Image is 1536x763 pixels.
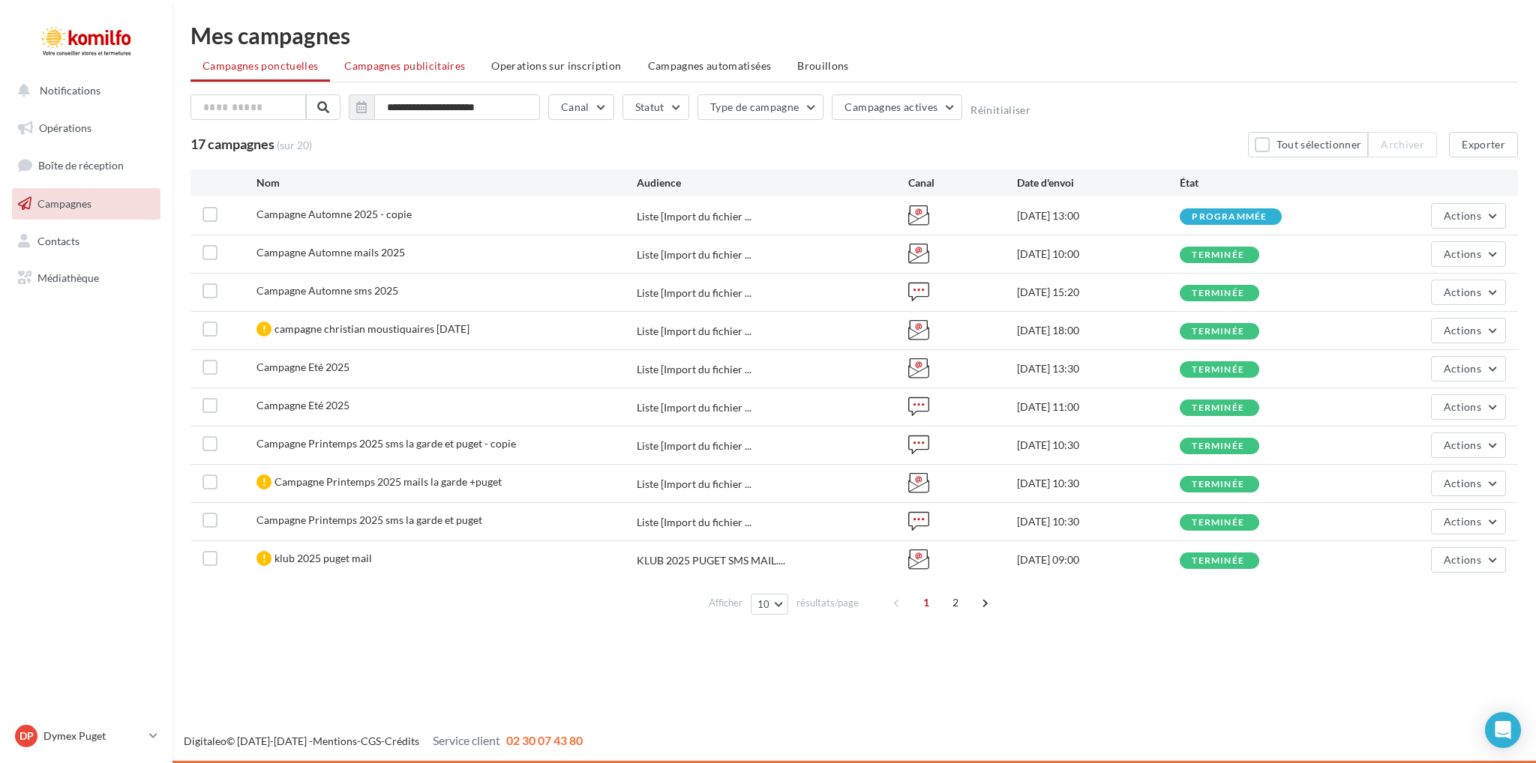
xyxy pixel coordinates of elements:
span: Campagne Printemps 2025 mails la garde +puget [274,475,502,488]
span: Campagne Printemps 2025 sms la garde et puget - copie [256,437,516,450]
div: [DATE] 10:30 [1017,476,1180,491]
button: Campagnes actives [832,94,962,120]
span: (sur 20) [277,138,312,153]
div: terminée [1192,441,1244,451]
button: Tout sélectionner [1248,132,1368,157]
span: Liste [Import du fichier ... [637,400,751,415]
div: État [1180,175,1342,190]
span: Actions [1444,477,1481,489]
span: Campagnes actives [844,100,937,113]
div: [DATE] 18:00 [1017,323,1180,338]
div: [DATE] 09:00 [1017,552,1180,567]
span: klub 2025 puget mail [274,552,372,564]
a: Médiathèque [9,262,163,294]
span: © [DATE]-[DATE] - - - [184,735,583,747]
div: Canal [908,175,1017,190]
span: Actions [1444,247,1481,260]
span: Actions [1444,400,1481,413]
div: terminée [1192,403,1244,413]
button: Actions [1431,318,1506,343]
span: Brouillons [797,59,849,72]
button: Actions [1431,432,1506,458]
span: Actions [1444,324,1481,337]
div: [DATE] 10:30 [1017,438,1180,453]
button: Actions [1431,509,1506,534]
button: 10 [751,594,789,615]
button: Canal [548,94,614,120]
a: DP Dymex Puget [12,722,160,750]
span: Campagne Automne sms 2025 [256,284,398,297]
button: Type de campagne [697,94,824,120]
span: DP [19,729,34,744]
a: Crédits [385,735,419,747]
span: Actions [1444,362,1481,375]
span: Afficher [709,596,742,610]
div: terminée [1192,289,1244,298]
span: Liste [Import du fichier ... [637,286,751,301]
div: [DATE] 10:30 [1017,514,1180,529]
span: 1 [914,591,938,615]
span: Actions [1444,209,1481,222]
span: campagne christian moustiquaires juin 2025 [274,322,469,335]
div: terminée [1192,480,1244,489]
div: Open Intercom Messenger [1485,712,1521,748]
div: terminée [1192,250,1244,260]
a: Digitaleo [184,735,226,747]
span: Operations sur inscription [491,59,621,72]
button: Archiver [1368,132,1437,157]
span: Contacts [37,234,79,247]
span: Campagnes publicitaires [344,59,465,72]
span: Actions [1444,438,1481,451]
span: Service client [433,733,500,747]
div: [DATE] 10:00 [1017,247,1180,262]
span: Liste [Import du fichier ... [637,324,751,339]
a: Mentions [313,735,357,747]
button: Actions [1431,394,1506,420]
a: CGS [361,735,381,747]
div: [DATE] 11:00 [1017,399,1180,414]
span: Liste [Import du fichier ... [637,362,751,377]
span: résultats/page [796,596,859,610]
span: Notifications [40,84,100,97]
a: Campagnes [9,188,163,220]
span: Liste [Import du fichier ... [637,438,751,453]
div: [DATE] 15:20 [1017,285,1180,300]
div: Audience [637,175,908,190]
div: Mes campagnes [190,24,1518,46]
span: Liste [Import du fichier ... [637,247,751,262]
span: Campagne Automne mails 2025 [256,246,405,259]
span: 10 [757,598,770,610]
button: Actions [1431,356,1506,381]
button: Actions [1431,471,1506,496]
span: KLUB 2025 PUGET SMS MAIL.... [637,553,785,568]
div: [DATE] 13:00 [1017,208,1180,223]
button: Réinitialiser [970,104,1030,116]
button: Notifications [9,75,157,106]
span: Campagne Printemps 2025 sms la garde et puget [256,513,482,526]
div: terminée [1192,518,1244,528]
span: Médiathèque [37,271,99,284]
span: Campagne Automne 2025 - copie [256,208,412,220]
div: terminée [1192,365,1244,375]
button: Exporter [1449,132,1518,157]
button: Actions [1431,241,1506,267]
span: Campagnes automatisées [648,59,772,72]
div: Date d'envoi [1017,175,1180,190]
button: Actions [1431,547,1506,573]
span: Campagne Eté 2025 [256,361,349,373]
span: Liste [Import du fichier ... [637,209,751,224]
span: Actions [1444,515,1481,528]
span: Campagne Eté 2025 [256,399,349,411]
a: Opérations [9,112,163,144]
span: Liste [Import du fichier ... [637,477,751,492]
div: programmée [1192,212,1267,222]
button: Statut [622,94,689,120]
div: Nom [256,175,637,190]
div: terminée [1192,556,1244,566]
button: Actions [1431,280,1506,305]
span: Actions [1444,553,1481,566]
span: Opérations [39,121,91,134]
p: Dymex Puget [43,729,143,744]
a: Contacts [9,226,163,257]
button: Actions [1431,203,1506,229]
